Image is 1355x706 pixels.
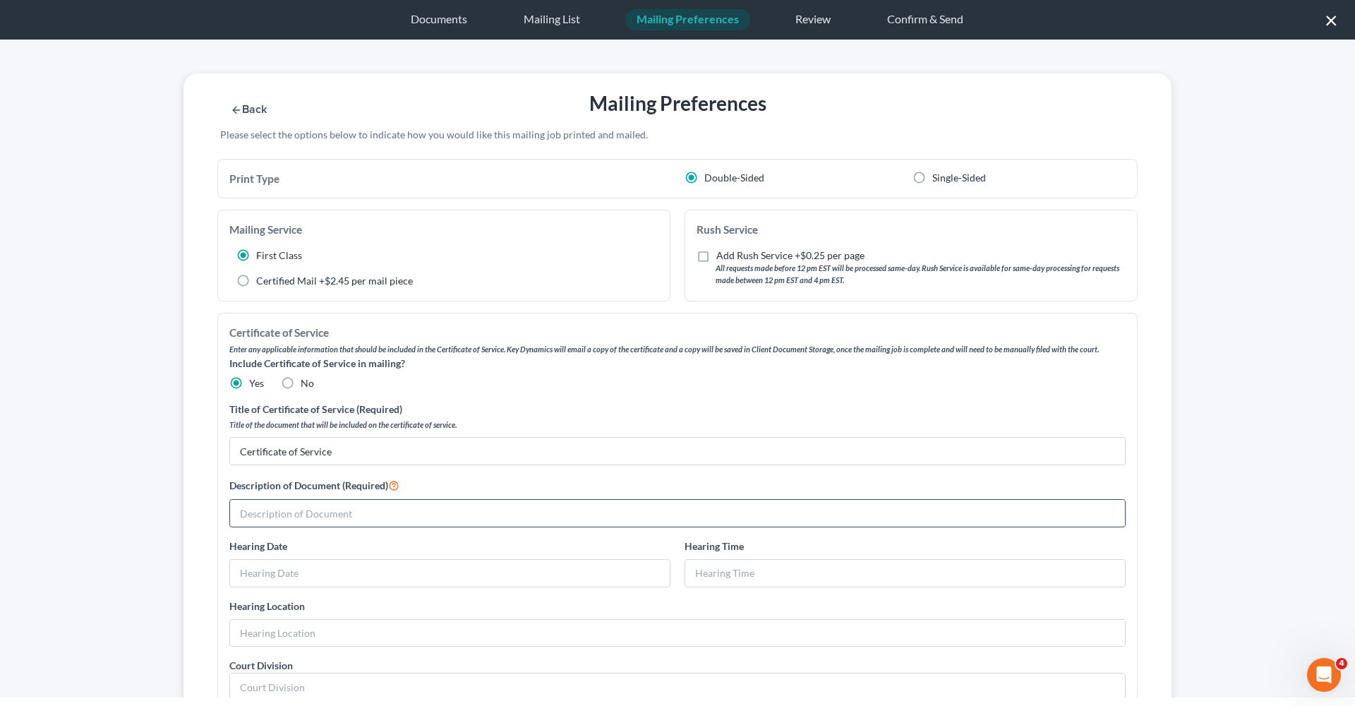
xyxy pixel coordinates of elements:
[230,500,1125,527] input: Description of Document
[229,599,305,614] label: Hearing Location
[229,419,630,431] label: Title of the document that will be included on the certificate of service.
[229,402,630,431] label: Title of Certificate of Service (Required)
[512,9,591,30] div: Mailing List
[230,560,670,587] input: Hearing Date
[1325,8,1338,31] button: ×
[213,128,1148,142] div: Please select the options below to indicate how you would like this mailing job printed and mailed.
[229,325,1126,356] div: Certificate of Service
[222,171,677,186] div: Print Type
[229,344,1126,356] label: Enter any applicable information that should be included in the Certificate of Service. Key Dynam...
[685,539,744,554] label: Hearing Time
[399,9,478,30] div: Documents
[301,377,314,389] span: No
[697,222,1126,237] div: Rush Service
[229,356,1126,371] label: Include Certificate of Service in mailing?
[932,171,986,185] label: Single-Sided
[685,560,1125,587] input: Hearing Time
[256,249,302,263] label: First Class
[217,104,279,116] button: Back
[230,674,1125,700] input: Court Division
[451,90,904,116] div: Mailing Preferences
[704,171,764,185] label: Double-Sided
[229,539,287,554] label: Hearing Date
[1307,658,1341,692] iframe: Intercom live chat
[230,438,1125,465] input: Title of Certificate of Service
[716,249,865,263] label: Add Rush Service +$0.25 per page
[784,9,842,30] div: Review
[625,9,750,30] div: Mailing Preferences
[230,620,1125,647] input: Hearing Location
[229,477,399,493] label: Description of Document (Required)
[1336,658,1347,669] span: 4
[876,9,975,30] div: Confirm & Send
[229,222,658,237] div: Mailing Service
[249,377,264,389] span: Yes
[229,658,293,673] label: Court Division
[716,263,1126,286] label: All requests made before 12 pm EST will be processed same-day. Rush Service is available for same...
[256,274,413,288] label: Certified Mail +$2.45 per mail piece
